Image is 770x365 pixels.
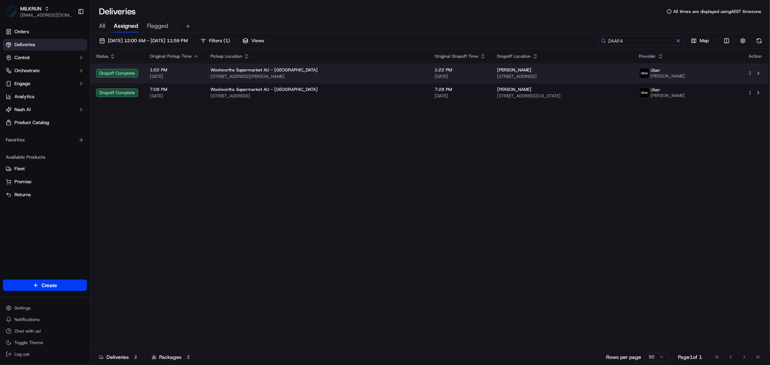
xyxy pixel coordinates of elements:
[14,192,31,198] span: Returns
[3,117,87,128] a: Product Catalog
[497,53,531,59] span: Dropoff Location
[152,353,192,361] div: Packages
[3,189,87,201] button: Returns
[3,151,87,163] div: Available Products
[678,353,702,361] div: Page 1 of 1
[14,93,34,100] span: Analytics
[6,166,84,172] a: Fleet
[14,54,30,61] span: Control
[114,22,138,30] span: Assigned
[640,69,649,78] img: uber-new-logo.jpeg
[14,351,29,357] span: Log out
[210,93,423,99] span: [STREET_ADDRESS]
[598,36,685,46] input: Type to search
[210,67,318,73] span: Woolworths Supermarket AU - [GEOGRAPHIC_DATA]
[3,91,87,102] a: Analytics
[20,5,42,12] button: MILKRUN
[497,87,532,92] span: [PERSON_NAME]
[435,93,486,99] span: [DATE]
[14,305,31,311] span: Settings
[14,317,40,322] span: Notifications
[150,93,199,99] span: [DATE]
[3,26,87,38] a: Orders
[3,52,87,63] button: Control
[3,78,87,89] button: Engage
[14,166,25,172] span: Fleet
[748,53,763,59] div: Action
[147,22,168,30] span: Flagged
[435,67,486,73] span: 1:22 PM
[651,67,661,73] span: Uber
[3,326,87,336] button: Chat with us!
[99,6,136,17] h1: Deliveries
[99,353,140,361] div: Deliveries
[150,67,199,73] span: 1:02 PM
[210,53,242,59] span: Pickup Location
[20,12,72,18] button: [EMAIL_ADDRESS][DOMAIN_NAME]
[3,315,87,325] button: Notifications
[99,22,105,30] span: All
[6,192,84,198] a: Returns
[14,119,49,126] span: Product Catalog
[3,280,87,291] button: Create
[14,67,40,74] span: Orchestrate
[3,104,87,115] button: Nash AI
[3,303,87,313] button: Settings
[239,36,267,46] button: Views
[14,106,31,113] span: Nash AI
[3,176,87,188] button: Promise
[223,38,230,44] span: ( 1 )
[497,74,628,79] span: [STREET_ADDRESS]
[150,74,199,79] span: [DATE]
[651,73,685,79] span: [PERSON_NAME]
[108,38,188,44] span: [DATE] 12:00 AM - [DATE] 11:59 PM
[640,88,649,97] img: uber-new-logo.jpeg
[497,67,532,73] span: [PERSON_NAME]
[651,87,661,93] span: Uber
[150,53,192,59] span: Original Pickup Time
[251,38,264,44] span: Views
[651,93,685,98] span: [PERSON_NAME]
[3,163,87,175] button: Fleet
[3,65,87,76] button: Orchestrate
[639,53,656,59] span: Provider
[14,340,43,346] span: Toggle Theme
[14,41,35,48] span: Deliveries
[96,53,108,59] span: Status
[3,39,87,50] a: Deliveries
[497,93,628,99] span: [STREET_ADDRESS][US_STATE]
[688,36,712,46] button: Map
[150,87,199,92] span: 7:08 PM
[197,36,233,46] button: Filters(1)
[754,36,764,46] button: Refresh
[435,74,486,79] span: [DATE]
[184,354,192,360] div: 2
[14,28,29,35] span: Orders
[14,179,31,185] span: Promise
[6,179,84,185] a: Promise
[210,74,423,79] span: [STREET_ADDRESS][PERSON_NAME]
[435,53,479,59] span: Original Dropoff Time
[210,87,318,92] span: Woolworths Supermarket AU - [GEOGRAPHIC_DATA]
[673,9,761,14] span: All times are displayed using AEST timezone
[3,349,87,359] button: Log out
[132,354,140,360] div: 2
[42,282,57,289] span: Create
[6,6,17,17] img: MILKRUN
[3,134,87,146] div: Favorites
[3,338,87,348] button: Toggle Theme
[606,353,641,361] p: Rows per page
[435,87,486,92] span: 7:28 PM
[96,36,191,46] button: [DATE] 12:00 AM - [DATE] 11:59 PM
[700,38,709,44] span: Map
[14,80,30,87] span: Engage
[14,328,41,334] span: Chat with us!
[3,3,75,20] button: MILKRUNMILKRUN[EMAIL_ADDRESS][DOMAIN_NAME]
[209,38,230,44] span: Filters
